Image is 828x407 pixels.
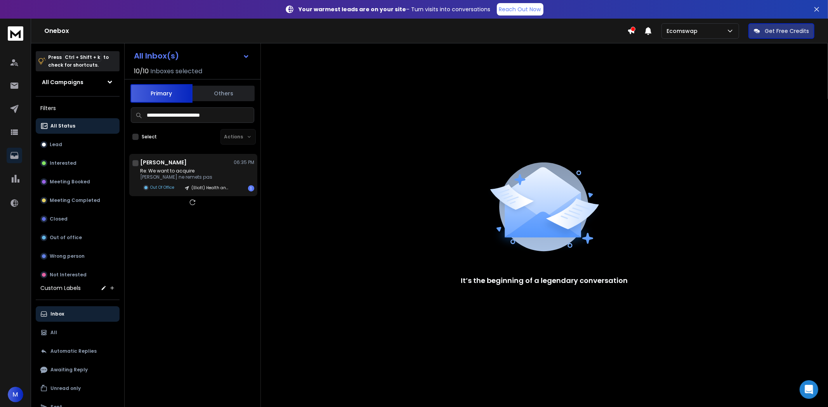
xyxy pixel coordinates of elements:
label: Select [142,134,157,140]
p: Re: We want to acquire [140,168,233,174]
p: Not Interested [50,272,87,278]
div: 1 [248,185,254,191]
div: Open Intercom Messenger [800,380,818,399]
p: Meeting Completed [50,197,100,203]
h3: Custom Labels [40,284,81,292]
p: It’s the beginning of a legendary conversation [461,275,628,286]
p: Lead [50,141,62,148]
button: Meeting Completed [36,193,120,208]
h1: [PERSON_NAME] [140,159,187,166]
h1: All Inbox(s) [134,52,179,60]
button: Wrong person [36,248,120,264]
button: Not Interested [36,267,120,283]
button: Inbox [36,306,120,322]
button: Lead [36,137,120,152]
button: All Campaigns [36,74,120,90]
p: Unread only [50,385,81,391]
button: All [36,325,120,340]
h1: Onebox [44,26,627,36]
p: Press to check for shortcuts. [48,53,109,69]
button: Interested [36,155,120,171]
p: – Turn visits into conversations [299,5,491,13]
span: Ctrl + Shift + k [64,53,101,62]
button: Awaiting Reply [36,362,120,378]
button: M [8,387,23,402]
button: Get Free Credits [748,23,814,39]
strong: Your warmest leads are on your site [299,5,406,13]
p: All Status [50,123,75,129]
button: Unread only [36,381,120,396]
p: [PERSON_NAME] ne remets pas [140,174,233,180]
p: Interested [50,160,76,166]
a: Reach Out Now [497,3,543,16]
img: logo [8,26,23,41]
p: Wrong person [50,253,85,259]
p: Out Of Office [150,185,174,190]
p: 06:35 PM [234,159,254,166]
p: Closed [50,216,68,222]
button: All Inbox(s) [128,48,256,64]
p: Out of office [50,235,82,241]
button: Primary [130,84,193,103]
p: Ecomswap [667,27,701,35]
p: All [50,329,57,336]
p: Meeting Booked [50,179,90,185]
p: Automatic Replies [50,348,97,354]
span: 10 / 10 [134,67,149,76]
p: Inbox [50,311,64,317]
h1: All Campaigns [42,78,83,86]
p: (Eliott) Health and wellness brands Europe - 50k - 1m/month (Storeleads) p2 [191,185,229,191]
p: Get Free Credits [765,27,809,35]
button: Others [193,85,255,102]
p: Awaiting Reply [50,367,88,373]
button: Closed [36,211,120,227]
p: Reach Out Now [499,5,541,13]
button: Out of office [36,230,120,245]
h3: Inboxes selected [150,67,202,76]
button: All Status [36,118,120,134]
button: Meeting Booked [36,174,120,190]
h3: Filters [36,103,120,114]
button: Automatic Replies [36,343,120,359]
